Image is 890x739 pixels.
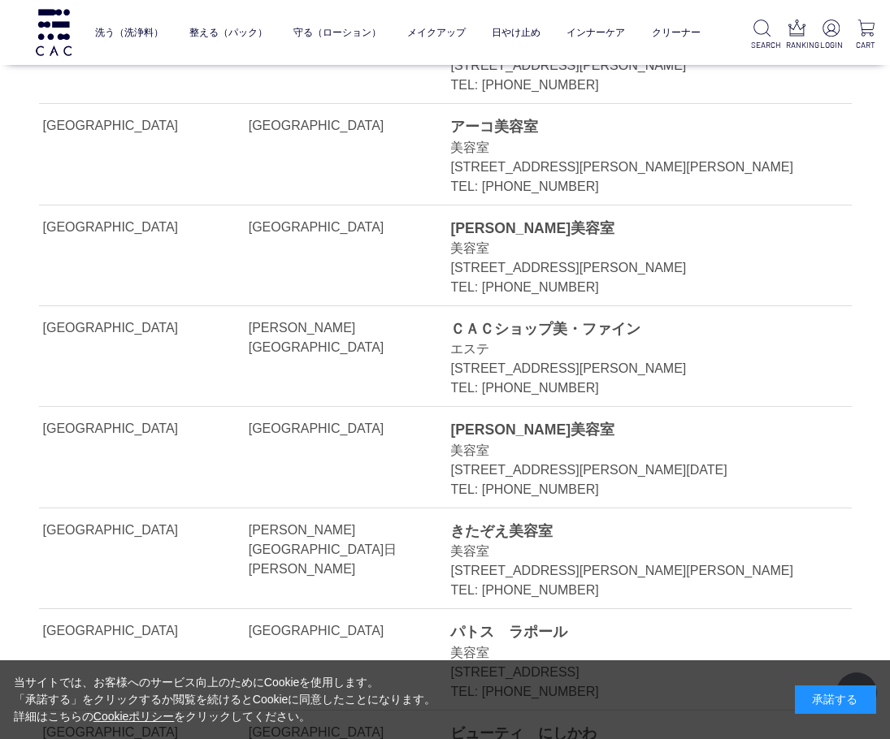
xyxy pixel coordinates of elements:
a: SEARCH [751,19,773,51]
div: 美容室 [450,441,814,460]
div: [GEOGRAPHIC_DATA] [249,621,431,641]
div: [GEOGRAPHIC_DATA] [43,419,245,439]
a: メイクアップ [407,15,466,50]
div: [GEOGRAPHIC_DATA] [43,621,245,641]
div: TEL: [PHONE_NUMBER] [450,177,814,197]
div: ＣＡＣショップ美・ファイン [450,318,814,339]
div: [GEOGRAPHIC_DATA] [43,218,245,237]
div: 美容室 [450,138,814,158]
a: インナーケア [567,15,625,50]
div: [PERSON_NAME][GEOGRAPHIC_DATA]日[PERSON_NAME] [249,521,431,579]
div: [GEOGRAPHIC_DATA] [249,218,431,237]
a: クリーナー [652,15,701,50]
a: 守る（ローション） [293,15,381,50]
div: パトス ラポール [450,621,814,642]
a: CART [855,19,877,51]
a: LOGIN [820,19,842,51]
div: TEL: [PHONE_NUMBER] [450,480,814,499]
p: RANKING [786,39,808,51]
div: TEL: [PHONE_NUMBER] [450,581,814,600]
a: 日やけ止め [492,15,541,50]
a: 洗う（洗浄料） [95,15,163,50]
div: [STREET_ADDRESS][PERSON_NAME][PERSON_NAME] [450,561,814,581]
div: [STREET_ADDRESS][PERSON_NAME][PERSON_NAME] [450,158,814,177]
a: 整える（パック） [189,15,267,50]
div: [GEOGRAPHIC_DATA] [249,116,431,136]
div: エステ [450,339,814,359]
p: CART [855,39,877,51]
div: 美容室 [450,643,814,663]
p: SEARCH [751,39,773,51]
div: [GEOGRAPHIC_DATA] [43,116,245,136]
div: 承諾する [795,685,876,714]
a: RANKING [786,19,808,51]
div: [PERSON_NAME][GEOGRAPHIC_DATA] [249,318,431,357]
div: 美容室 [450,239,814,258]
div: きたぞえ美容室 [450,521,814,542]
div: [GEOGRAPHIC_DATA] [249,419,431,439]
div: [PERSON_NAME]美容室 [450,218,814,239]
div: TEL: [PHONE_NUMBER] [450,378,814,398]
div: 当サイトでは、お客様へのサービス向上のためにCookieを使用します。 「承諾する」をクリックするか閲覧を続けるとCookieに同意したことになります。 詳細はこちらの をクリックしてください。 [14,674,436,725]
div: [GEOGRAPHIC_DATA] [43,318,245,338]
p: LOGIN [820,39,842,51]
div: TEL: [PHONE_NUMBER] [450,278,814,297]
div: 美容室 [450,542,814,561]
div: [GEOGRAPHIC_DATA] [43,521,245,540]
div: TEL: [PHONE_NUMBER] [450,76,814,95]
a: Cookieポリシー [93,710,175,723]
div: [STREET_ADDRESS][PERSON_NAME] [450,359,814,378]
img: logo [33,9,74,55]
div: アーコ美容室 [450,116,814,137]
div: [PERSON_NAME]美容室 [450,419,814,440]
div: [STREET_ADDRESS][PERSON_NAME][DATE] [450,460,814,480]
div: [STREET_ADDRESS][PERSON_NAME] [450,258,814,278]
